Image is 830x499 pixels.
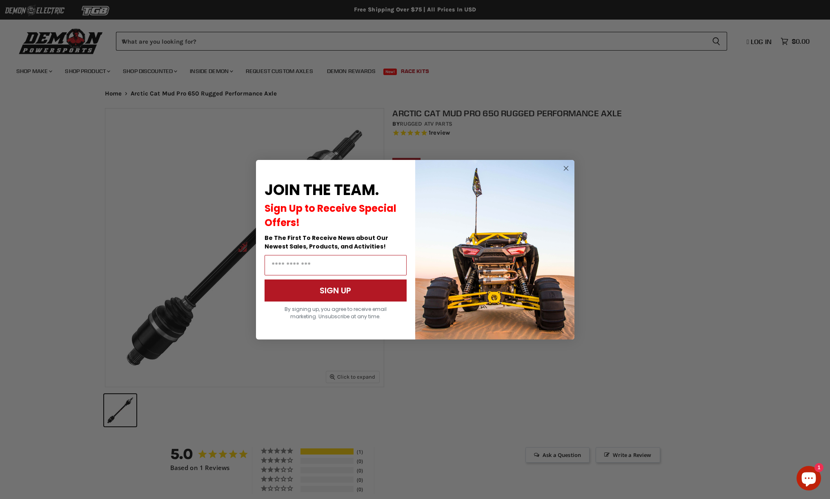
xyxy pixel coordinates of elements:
img: a9095488-b6e7-41ba-879d-588abfab540b.jpeg [415,160,574,339]
button: SIGN UP [265,279,407,302]
span: By signing up, you agree to receive email marketing. Unsubscribe at any time. [285,306,387,320]
inbox-online-store-chat: Shopify online store chat [794,466,823,492]
button: Close dialog [561,163,571,173]
span: JOIN THE TEAM. [265,180,379,200]
span: Be The First To Receive News about Our Newest Sales, Products, and Activities! [265,234,388,251]
input: Email Address [265,255,407,275]
span: Sign Up to Receive Special Offers! [265,202,396,229]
